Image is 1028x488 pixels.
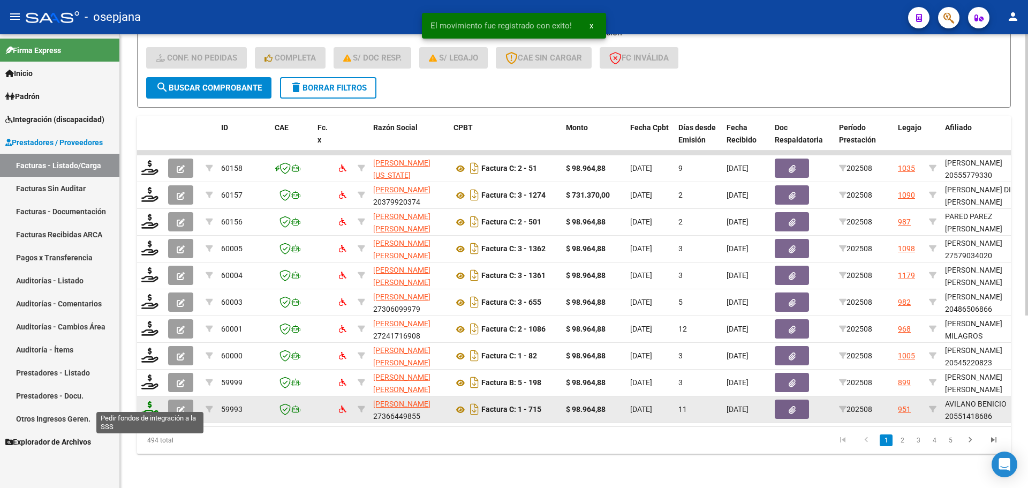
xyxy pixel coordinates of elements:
span: 60156 [221,217,243,226]
div: 982 [898,296,911,309]
i: Descargar documento [467,160,481,177]
span: 202508 [839,244,872,253]
span: Borrar Filtros [290,83,367,93]
span: Fc. x [318,123,328,144]
div: 27306099979 [373,291,445,313]
a: 5 [944,434,957,446]
a: go to first page [833,434,853,446]
div: [PERSON_NAME] 20545220823 [945,344,1022,369]
strong: $ 98.964,88 [566,164,606,172]
a: go to last page [984,434,1004,446]
span: 2 [678,217,683,226]
span: FC Inválida [609,53,669,63]
strong: $ 731.370,00 [566,191,610,199]
span: Integración (discapacidad) [5,114,104,125]
a: go to previous page [856,434,876,446]
strong: Factura C: 1 - 715 [481,406,541,414]
span: [PERSON_NAME] [PERSON_NAME] [373,346,430,367]
span: Inicio [5,67,33,79]
span: [DATE] [630,164,652,172]
span: 202508 [839,217,872,226]
span: Completa [264,53,316,63]
span: [DATE] [727,191,749,199]
span: Período Prestación [839,123,876,144]
span: 202508 [839,164,872,172]
datatable-header-cell: CAE [270,116,313,163]
div: 27417795079 [373,344,445,367]
mat-icon: menu [9,10,21,23]
datatable-header-cell: Legajo [894,116,925,163]
li: page 3 [910,431,926,449]
datatable-header-cell: Razón Social [369,116,449,163]
strong: $ 98.964,88 [566,325,606,333]
div: [PERSON_NAME] MILAGROS 27583576997 [945,318,1022,354]
span: [DATE] [727,217,749,226]
span: Doc Respaldatoria [775,123,823,144]
li: page 1 [878,431,894,449]
i: Descargar documento [467,294,481,311]
span: Conf. no pedidas [156,53,237,63]
datatable-header-cell: Fecha Cpbt [626,116,674,163]
strong: Factura C: 3 - 1362 [481,245,546,253]
div: [PERSON_NAME] [PERSON_NAME] 27568619302 [945,264,1022,301]
i: Descargar documento [467,213,481,230]
span: [PERSON_NAME] [373,292,430,301]
span: 202508 [839,271,872,280]
span: 60157 [221,191,243,199]
button: S/ Doc Resp. [334,47,412,69]
span: [PERSON_NAME] [PERSON_NAME] [373,212,430,233]
i: Descargar documento [467,320,481,337]
span: [DATE] [630,244,652,253]
span: 60158 [221,164,243,172]
div: 1098 [898,243,915,255]
span: 60003 [221,298,243,306]
i: Descargar documento [467,240,481,257]
span: - osepjana [85,5,141,29]
i: Descargar documento [467,186,481,204]
div: 899 [898,377,911,389]
span: 9 [678,164,683,172]
div: [PERSON_NAME] 20555779330 [945,157,1022,182]
strong: $ 98.964,88 [566,351,606,360]
button: Borrar Filtros [280,77,376,99]
span: 3 [678,271,683,280]
span: CPBT [453,123,473,132]
span: 202508 [839,378,872,387]
strong: Factura C: 3 - 1274 [481,191,546,200]
span: [PERSON_NAME] [373,400,430,408]
strong: $ 98.964,88 [566,271,606,280]
span: CAE SIN CARGAR [505,53,582,63]
button: Conf. no pedidas [146,47,247,69]
strong: Factura C: 2 - 501 [481,218,541,227]
span: Prestadores / Proveedores [5,137,103,148]
span: Buscar Comprobante [156,83,262,93]
span: [DATE] [727,298,749,306]
i: Descargar documento [467,401,481,418]
span: [DATE] [630,325,652,333]
span: x [589,21,593,31]
a: 3 [912,434,925,446]
mat-icon: person [1007,10,1019,23]
div: 951 [898,403,911,416]
div: 968 [898,323,911,335]
button: Completa [255,47,326,69]
datatable-header-cell: Fc. x [313,116,335,163]
div: 1005 [898,350,915,362]
span: [PERSON_NAME][US_STATE] [373,159,430,179]
strong: Factura C: 1 - 82 [481,352,537,361]
div: 27241716908 [373,318,445,340]
span: 59993 [221,405,243,414]
span: [DATE] [727,325,749,333]
span: El movimiento fue registrado con exito! [430,20,572,31]
span: Firma Express [5,44,61,56]
span: [DATE] [727,164,749,172]
span: 60005 [221,244,243,253]
div: 27366449855 [373,398,445,421]
span: 202508 [839,405,872,414]
span: 11 [678,405,687,414]
strong: $ 98.964,88 [566,244,606,253]
span: [DATE] [630,271,652,280]
span: Afiliado [945,123,972,132]
datatable-header-cell: Afiliado [941,116,1026,163]
strong: $ 98.964,88 [566,378,606,387]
